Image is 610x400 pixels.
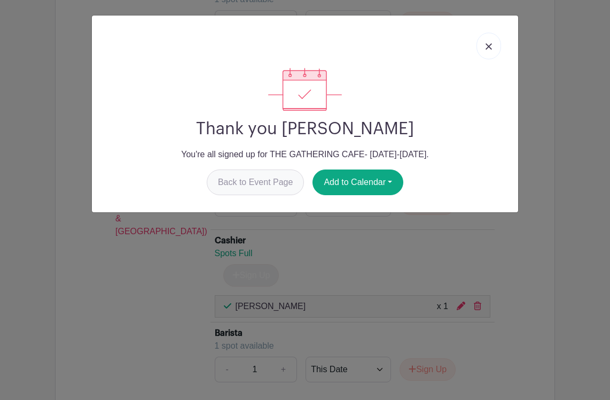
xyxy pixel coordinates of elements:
[268,68,342,111] img: signup_complete-c468d5dda3e2740ee63a24cb0ba0d3ce5d8a4ecd24259e683200fb1569d990c8.svg
[100,119,510,140] h2: Thank you [PERSON_NAME]
[100,148,510,161] p: You're all signed up for THE GATHERING CAFE- [DATE]-[DATE].
[312,170,403,195] button: Add to Calendar
[486,43,492,50] img: close_button-5f87c8562297e5c2d7936805f587ecaba9071eb48480494691a3f1689db116b3.svg
[207,170,304,195] a: Back to Event Page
